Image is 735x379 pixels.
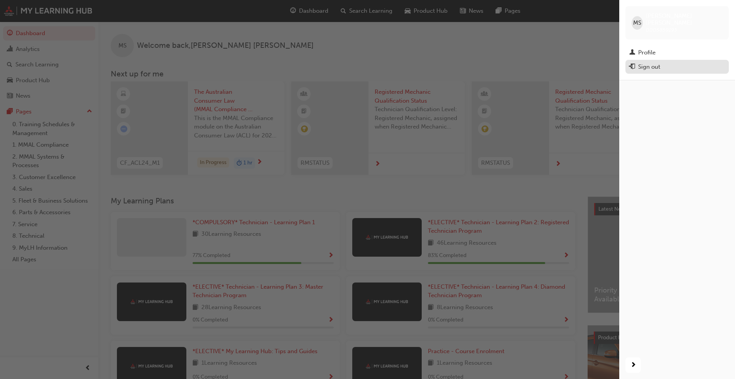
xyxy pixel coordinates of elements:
[629,49,635,56] span: man-icon
[625,60,729,74] button: Sign out
[646,27,677,33] span: 0005859193
[633,19,641,27] span: MS
[629,64,635,71] span: exit-icon
[646,12,723,26] span: [PERSON_NAME] [PERSON_NAME]
[638,48,656,57] div: Profile
[625,46,729,60] a: Profile
[638,63,660,71] div: Sign out
[630,360,636,370] span: next-icon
